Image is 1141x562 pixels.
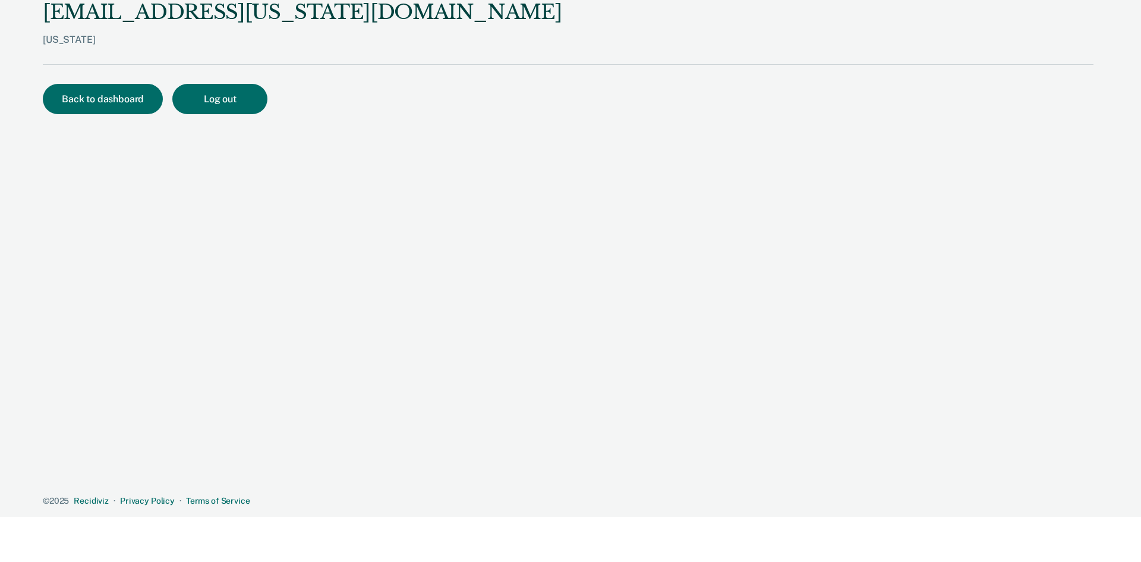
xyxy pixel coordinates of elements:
a: Privacy Policy [120,496,175,506]
div: [US_STATE] [43,34,562,64]
a: Back to dashboard [43,95,172,104]
a: Recidiviz [74,496,109,506]
button: Log out [172,84,267,114]
div: · · [43,496,1093,506]
span: © 2025 [43,496,69,506]
button: Back to dashboard [43,84,163,114]
a: Terms of Service [186,496,250,506]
